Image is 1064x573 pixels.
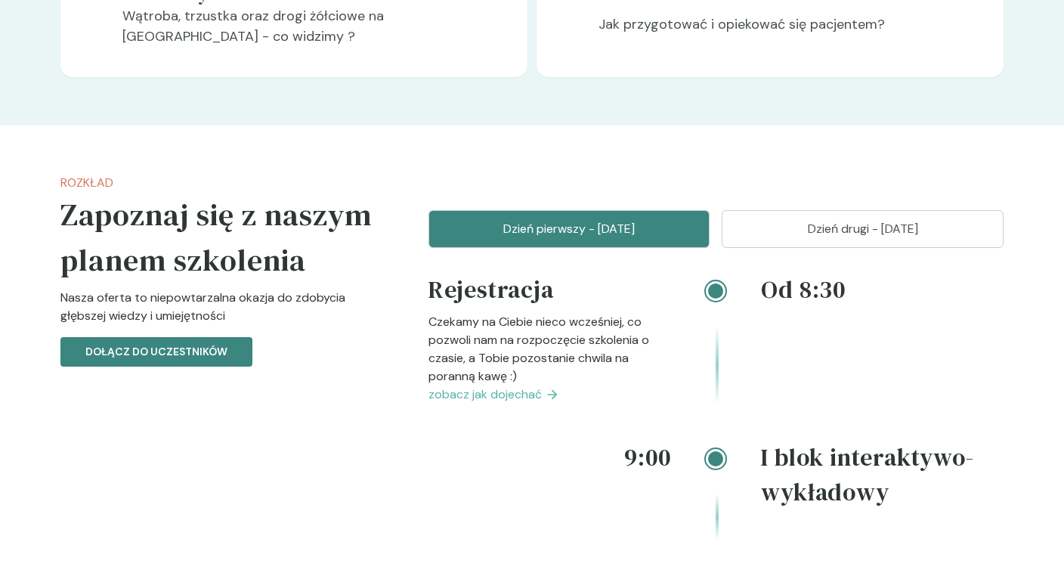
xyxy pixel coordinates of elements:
[428,440,671,475] h4: 9:00
[428,272,671,313] h4: Rejestracja
[722,210,1004,248] button: Dzień drugi - [DATE]
[122,6,503,59] p: Wątroba, trzustka oraz drogi żółciowe na [GEOGRAPHIC_DATA] - co widzimy ?
[761,272,1004,307] h4: Od 8:30
[761,440,1004,516] h4: I blok interaktywo-wykładowy
[428,210,710,248] button: Dzień pierwszy - [DATE]
[85,344,227,360] p: Dołącz do uczestników
[447,220,691,238] p: Dzień pierwszy - [DATE]
[60,337,252,367] button: Dołącz do uczestników
[60,192,380,283] h5: Zapoznaj się z naszym planem szkolenia
[60,343,252,359] a: Dołącz do uczestników
[428,386,671,404] a: zobacz jak dojechać
[428,313,671,386] p: Czekamy na Ciebie nieco wcześniej, co pozwoli nam na rozpoczęcie szkolenia o czasie, a Tobie pozo...
[741,220,985,238] p: Dzień drugi - [DATE]
[428,386,542,404] span: zobacz jak dojechać
[598,14,979,47] p: Jak przygotować i opiekować się pacjentem?
[60,174,380,192] p: Rozkład
[60,289,380,337] p: Nasza oferta to niepowtarzalna okazja do zdobycia głębszej wiedzy i umiejętności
